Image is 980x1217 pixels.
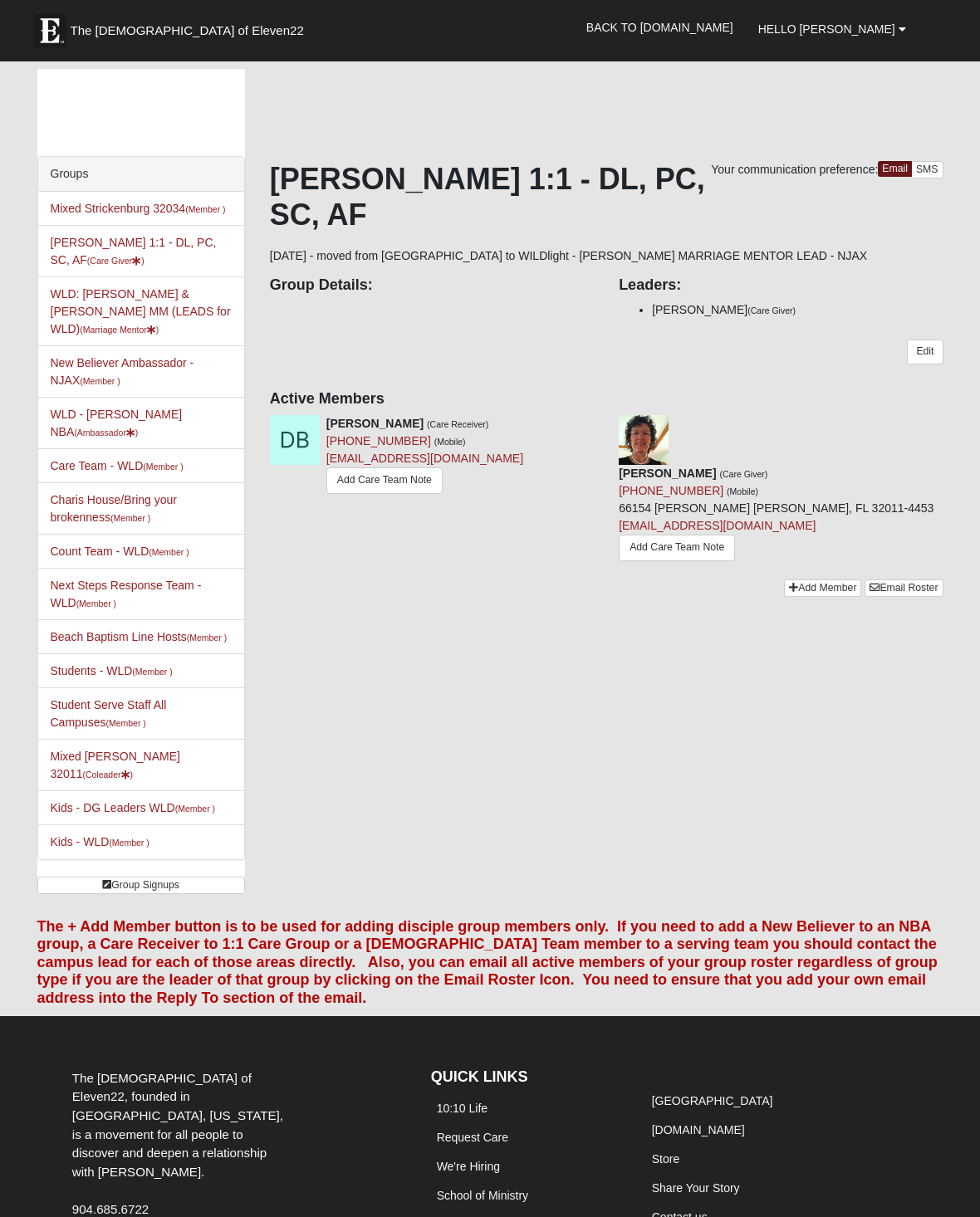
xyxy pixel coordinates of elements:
[326,452,523,465] a: [EMAIL_ADDRESS][DOMAIN_NAME]
[652,1152,679,1166] a: Store
[711,163,878,176] span: Your communication preference:
[51,579,202,609] a: Next Steps Response Team - WLD(Member )
[652,1181,740,1195] a: Share Your Story
[431,1068,621,1087] h4: QUICK LINKS
[270,276,594,295] h4: Group Details:
[652,1094,773,1107] a: [GEOGRAPHIC_DATA]
[76,599,116,608] small: (Member )
[907,340,943,364] a: Edit
[51,801,216,814] a: Kids - DG Leaders WLD(Member )
[427,419,488,429] small: (Care Receiver)
[187,633,227,643] small: (Member )
[326,467,443,493] a: Add Care Team Note
[326,434,431,447] a: [PHONE_NUMBER]
[51,202,226,215] a: Mixed Strickenburg 32034(Member )
[784,579,861,597] a: Add Member
[619,467,716,480] strong: [PERSON_NAME]
[51,356,194,387] a: New Believer Ambassador - NJAX(Member )
[747,305,796,315] small: (Care Giver)
[80,325,159,335] small: (Marriage Mentor )
[51,750,180,780] a: Mixed [PERSON_NAME] 32011(Coleader)
[51,630,228,643] a: Beach Baptism Line Hosts(Member )
[619,484,723,497] a: [PHONE_NUMBER]
[270,161,943,579] div: [DATE] - moved from [GEOGRAPHIC_DATA] to WILDlight - [PERSON_NAME] MARRIAGE MENTOR LEAD - NJAX
[865,579,943,597] a: Email Roster
[51,459,184,472] a: Care Team - WLD(Member )
[719,469,767,479] small: (Care Giver)
[652,301,943,319] li: [PERSON_NAME]
[109,838,149,848] small: (Member )
[51,545,189,558] a: Count Team - WLD(Member )
[437,1160,500,1173] a: We're Hiring
[878,161,912,177] a: Email
[175,804,215,814] small: (Member )
[37,918,938,1006] font: The + Add Member button is to be used for adding disciple group members only. If you need to add ...
[51,493,178,524] a: Charis House/Bring your brokenness(Member )
[80,376,120,386] small: (Member )
[727,486,758,496] small: (Mobile)
[25,6,357,47] a: The [DEMOGRAPHIC_DATA] of Eleven22
[149,547,189,557] small: (Member )
[38,157,244,192] div: Groups
[132,667,172,677] small: (Member )
[110,513,150,523] small: (Member )
[87,256,145,266] small: (Care Giver )
[619,519,816,532] a: [EMAIL_ADDRESS][DOMAIN_NAME]
[51,835,149,848] a: Kids - WLD(Member )
[619,535,735,560] a: Add Care Team Note
[51,287,231,335] a: WLD: [PERSON_NAME] & [PERSON_NAME] MM (LEADS for WLD)(Marriage Mentor)
[619,465,933,567] div: 66154 [PERSON_NAME] [PERSON_NAME], FL 32011-4453
[758,22,895,36] span: Hello [PERSON_NAME]
[105,718,145,728] small: (Member )
[270,161,943,232] h1: [PERSON_NAME] 1:1 - DL, PC, SC, AF
[434,437,466,447] small: (Mobile)
[437,1102,488,1115] a: 10:10 Life
[911,161,943,178] a: SMS
[82,770,133,780] small: (Coleader )
[51,698,167,729] a: Student Serve Staff All Campuses(Member )
[51,664,173,677] a: Students - WLD(Member )
[33,14,66,47] img: Eleven22 logo
[574,7,746,48] a: Back to [DOMAIN_NAME]
[143,462,183,472] small: (Member )
[51,236,217,266] a: [PERSON_NAME] 1:1 - DL, PC, SC, AF(Care Giver)
[746,8,919,50] a: Hello [PERSON_NAME]
[51,408,183,438] a: WLD - [PERSON_NAME] NBA(Ambassador)
[74,428,138,437] small: (Ambassador )
[71,22,304,39] span: The [DEMOGRAPHIC_DATA] of Eleven22
[652,1123,745,1136] a: [DOMAIN_NAME]
[437,1131,508,1144] a: Request Care
[37,877,245,894] a: Group Signups
[326,417,424,430] strong: [PERSON_NAME]
[270,390,943,408] h4: Active Members
[185,204,225,214] small: (Member )
[619,276,943,295] h4: Leaders:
